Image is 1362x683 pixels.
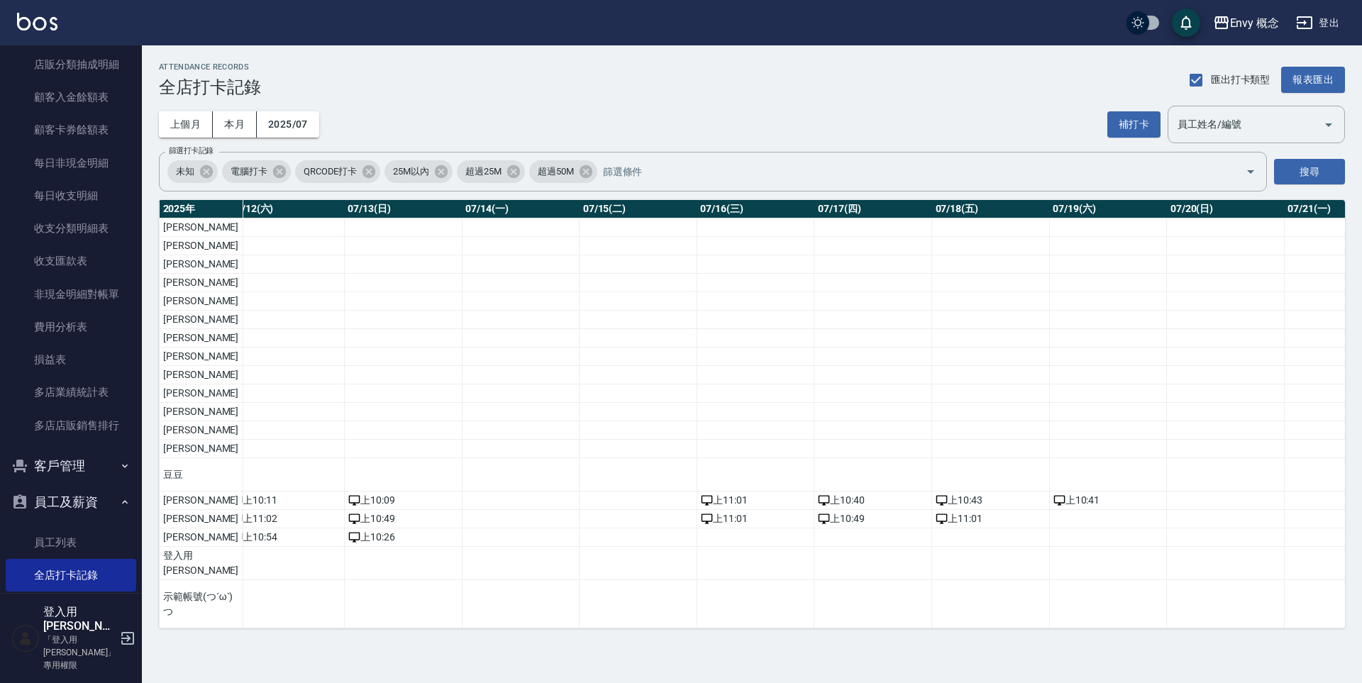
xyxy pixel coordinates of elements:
[6,448,136,484] button: 客戶管理
[348,511,458,526] div: 上 10:49
[1049,200,1167,218] th: 07/19(六)
[167,165,203,179] span: 未知
[348,493,458,508] div: 上 10:09
[6,343,136,376] a: 損益表
[6,113,136,146] a: 顧客卡券餘額表
[6,376,136,409] a: 多店業績統計表
[11,624,40,653] img: Person
[231,530,340,545] div: 上 10:54
[1290,10,1345,36] button: 登出
[159,547,242,580] td: 登入用[PERSON_NAME]
[6,81,136,113] a: 顧客入金餘額表
[159,200,242,218] th: 2025 年
[6,147,136,179] a: 每日非現金明細
[43,605,116,633] h5: 登入用[PERSON_NAME]
[1172,9,1200,37] button: save
[599,160,1221,184] input: 篩選條件
[159,311,242,329] td: [PERSON_NAME]
[932,200,1050,218] th: 07/18(五)
[167,160,218,183] div: 未知
[814,200,932,218] th: 07/17(四)
[159,492,242,510] td: [PERSON_NAME]
[384,160,453,183] div: 25M以內
[529,165,582,179] span: 超過50M
[6,278,136,311] a: 非現金明細對帳單
[159,111,213,138] button: 上個月
[457,160,525,183] div: 超過25M
[6,526,136,559] a: 員工列表
[457,165,510,179] span: 超過25M
[159,458,242,492] td: 豆豆
[6,179,136,212] a: 每日收支明細
[159,580,242,628] td: 示範帳號(つ´ω`)つ
[6,484,136,521] button: 員工及薪資
[1167,200,1285,218] th: 07/20(日)
[348,530,458,545] div: 上 10:26
[6,592,136,624] a: 考勤排班總表
[1053,493,1163,508] div: 上 10:41
[159,77,261,97] h3: 全店打卡記錄
[227,200,345,218] th: 07/12(六)
[257,111,319,138] button: 2025/07
[6,311,136,343] a: 費用分析表
[222,160,291,183] div: 電腦打卡
[936,493,1046,508] div: 上 10:43
[6,409,136,442] a: 多店店販銷售排行
[529,160,597,183] div: 超過50M
[213,111,257,138] button: 本月
[701,511,811,526] div: 上 11:01
[159,510,242,528] td: [PERSON_NAME]
[1239,160,1262,183] button: Open
[159,292,242,311] td: [PERSON_NAME]
[344,200,462,218] th: 07/13(日)
[384,165,438,179] span: 25M以內
[159,384,242,403] td: [PERSON_NAME]
[159,329,242,348] td: [PERSON_NAME]
[818,493,928,508] div: 上 10:40
[159,237,242,255] td: [PERSON_NAME]
[159,274,242,292] td: [PERSON_NAME]
[159,403,242,421] td: [PERSON_NAME]
[6,48,136,81] a: 店販分類抽成明細
[169,145,214,156] label: 篩選打卡記錄
[6,559,136,592] a: 全店打卡記錄
[159,366,242,384] td: [PERSON_NAME]
[697,200,814,218] th: 07/16(三)
[1211,72,1270,87] span: 匯出打卡類型
[1230,14,1280,32] div: Envy 概念
[159,528,242,547] td: [PERSON_NAME]
[222,165,276,179] span: 電腦打卡
[1274,159,1345,185] button: 搜尋
[1317,113,1340,136] button: Open
[936,511,1046,526] div: 上 11:01
[159,421,242,440] td: [PERSON_NAME]
[231,511,340,526] div: 上 11:02
[6,245,136,277] a: 收支匯款表
[462,200,580,218] th: 07/14(一)
[159,440,242,458] td: [PERSON_NAME]
[1107,111,1161,138] button: 補打卡
[159,62,261,72] h2: ATTENDANCE RECORDS
[295,165,366,179] span: QRCODE打卡
[1281,67,1345,93] button: 報表匯出
[295,160,381,183] div: QRCODE打卡
[231,493,340,508] div: 上 10:11
[1207,9,1285,38] button: Envy 概念
[43,633,116,672] p: 「登入用[PERSON_NAME]」專用權限
[17,13,57,30] img: Logo
[159,218,242,237] td: [PERSON_NAME]
[701,493,811,508] div: 上 11:01
[580,200,697,218] th: 07/15(二)
[6,212,136,245] a: 收支分類明細表
[159,348,242,366] td: [PERSON_NAME]
[818,511,928,526] div: 上 10:49
[159,255,242,274] td: [PERSON_NAME]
